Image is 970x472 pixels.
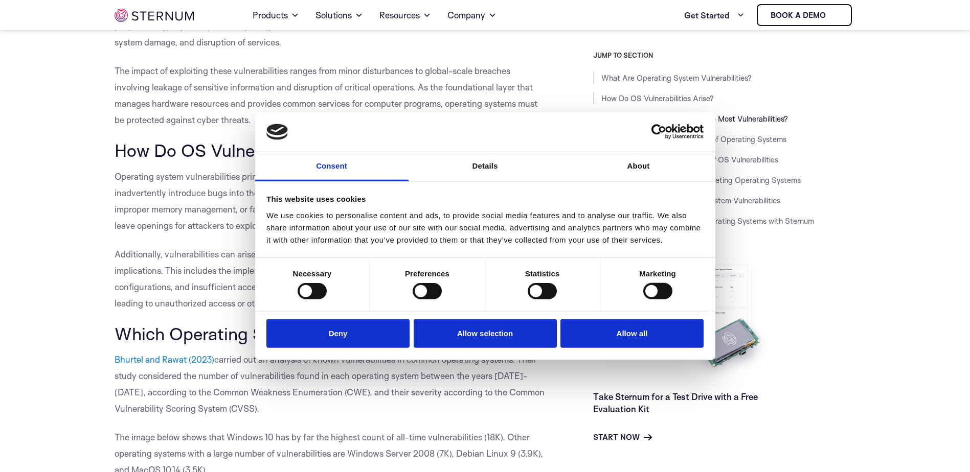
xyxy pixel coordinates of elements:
[684,5,745,26] a: Get Started
[379,1,431,30] a: Resources
[115,65,537,125] span: The impact of exploiting these vulnerabilities ranges from minor disturbances to global-scale bre...
[266,319,410,348] button: Deny
[593,391,758,414] a: Take Sternum for a Test Drive with a Free Evaluation Kit
[601,73,752,83] a: What Are Operating System Vulnerabilities?
[255,152,409,181] a: Consent
[293,269,332,278] strong: Necessary
[253,1,299,30] a: Products
[115,323,544,344] span: Which Operating System Has the Most Vulnerabilities?
[266,124,288,140] img: logo
[593,431,652,443] a: Start Now
[115,139,374,161] span: How Do OS Vulnerabilities Arise?
[115,354,214,365] a: Bhurtel and Rawat (2023)
[639,269,676,278] strong: Marketing
[409,152,562,181] a: Details
[405,269,449,278] strong: Preferences
[593,51,856,59] h3: JUMP TO SECTION
[614,124,704,139] a: Usercentrics Cookiebot - opens in a new window
[315,1,363,30] a: Solutions
[115,171,541,231] span: Operating system vulnerabilities primarily emerge from programming errors and design flaws. Devel...
[115,9,194,22] img: sternum iot
[115,249,544,309] span: Additionally, vulnerabilities can arise from design decisions that do not adequately consider sec...
[447,1,497,30] a: Company
[266,193,704,205] div: This website uses cookies
[266,209,704,246] div: We use cookies to personalise content and ads, to provide social media features and to analyse ou...
[562,152,715,181] a: About
[757,4,852,26] a: Book a demo
[830,11,838,19] img: sternum iot
[414,319,557,348] button: Allow selection
[601,93,714,103] a: How Do OS Vulnerabilities Arise?
[560,319,704,348] button: Allow all
[525,269,560,278] strong: Statistics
